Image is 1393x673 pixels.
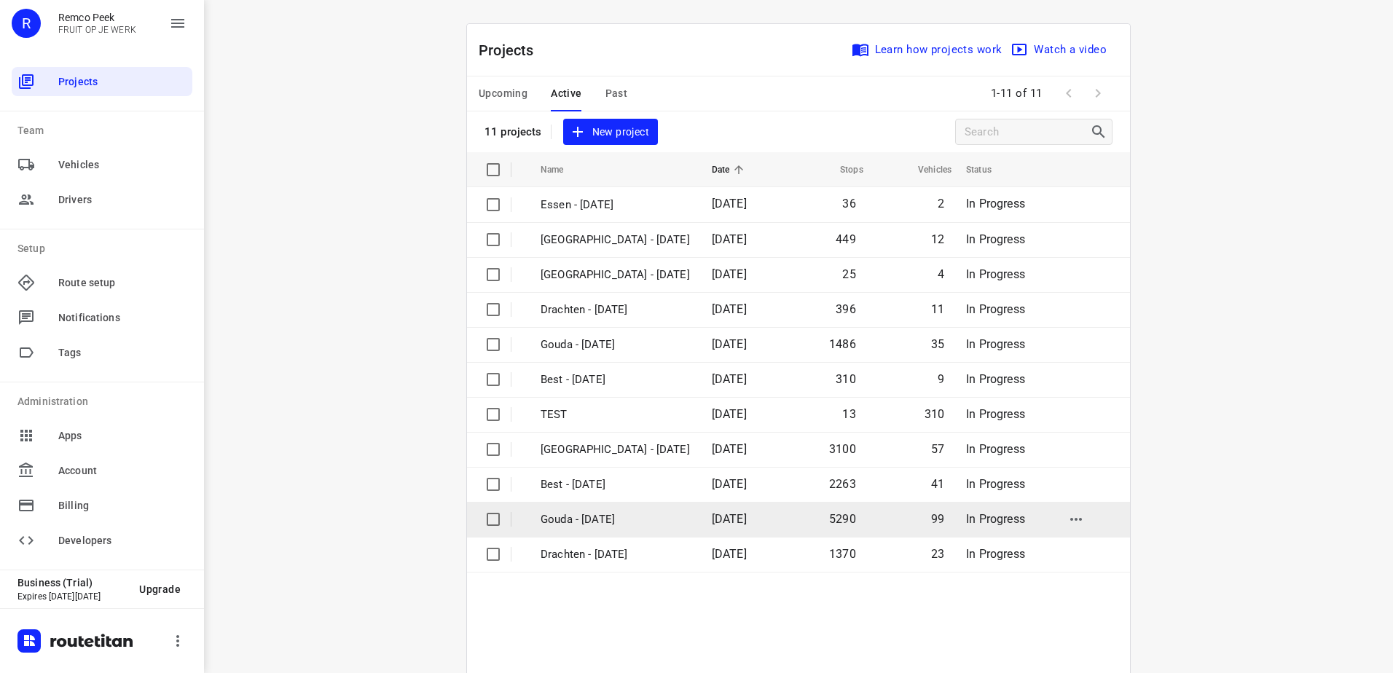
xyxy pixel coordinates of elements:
span: In Progress [966,407,1025,421]
span: Developers [58,533,187,548]
span: Stops [821,161,863,178]
p: Zwolle - Monday [541,441,690,458]
span: [DATE] [712,442,747,456]
span: 4 [938,267,944,281]
span: In Progress [966,302,1025,316]
div: Developers [12,526,192,555]
span: 310 [925,407,945,421]
span: Name [541,161,583,178]
span: In Progress [966,197,1025,210]
span: 310 [836,372,856,386]
p: Drachten - Tuesday [541,302,690,318]
span: 396 [836,302,856,316]
span: [DATE] [712,267,747,281]
span: 41 [931,477,944,491]
p: Expires [DATE][DATE] [17,591,127,602]
p: Remco Peek [58,12,136,23]
div: Drivers [12,185,192,214]
span: 5290 [829,512,856,526]
p: FRUIT OP JE WERK [58,25,136,35]
span: [DATE] [712,197,747,210]
p: Team [17,123,192,138]
p: Antwerpen - Tuesday [541,267,690,283]
span: Account [58,463,187,479]
span: Upcoming [479,84,527,103]
span: 449 [836,232,856,246]
span: In Progress [966,547,1025,561]
span: Previous Page [1054,79,1083,108]
span: [DATE] [712,337,747,351]
button: Upgrade [127,576,192,602]
span: 11 [931,302,944,316]
p: Drachten - Monday [541,546,690,563]
span: 13 [842,407,855,421]
span: [DATE] [712,232,747,246]
p: Gouda - Tuesday [541,336,690,353]
div: Tags [12,338,192,367]
span: 2263 [829,477,856,491]
span: Vehicles [899,161,951,178]
p: Gouda - Monday [541,511,690,528]
span: Date [712,161,749,178]
span: Past [605,84,628,103]
div: Notifications [12,303,192,332]
span: 9 [938,372,944,386]
span: Status [966,161,1011,178]
p: Best - Monday [541,476,690,493]
span: In Progress [966,442,1025,456]
span: In Progress [966,267,1025,281]
span: Notifications [58,310,187,326]
span: In Progress [966,337,1025,351]
input: Search projects [965,121,1090,143]
span: [DATE] [712,407,747,421]
div: R [12,9,41,38]
div: Vehicles [12,150,192,179]
span: [DATE] [712,302,747,316]
span: 1370 [829,547,856,561]
span: 23 [931,547,944,561]
div: Route setup [12,268,192,297]
p: TEST [541,406,690,423]
span: Billing [58,498,187,513]
span: 36 [842,197,855,210]
span: 1486 [829,337,856,351]
button: New project [563,119,658,146]
span: Upgrade [139,583,181,595]
span: In Progress [966,232,1025,246]
p: 11 projects [484,125,542,138]
div: Billing [12,491,192,520]
p: Administration [17,394,192,409]
span: 99 [931,512,944,526]
p: Essen - Tuesday [541,197,690,213]
span: [DATE] [712,547,747,561]
span: [DATE] [712,512,747,526]
p: Projects [479,39,546,61]
span: 57 [931,442,944,456]
span: Projects [58,74,187,90]
div: Projects [12,67,192,96]
span: 35 [931,337,944,351]
div: Search [1090,123,1112,141]
span: Route setup [58,275,187,291]
span: Tags [58,345,187,361]
span: [DATE] [712,372,747,386]
span: 3100 [829,442,856,456]
span: Active [551,84,581,103]
span: 12 [931,232,944,246]
span: Drivers [58,192,187,208]
span: 1-11 of 11 [985,78,1048,109]
span: In Progress [966,372,1025,386]
span: Next Page [1083,79,1113,108]
p: [GEOGRAPHIC_DATA] - [DATE] [541,232,690,248]
span: In Progress [966,477,1025,491]
div: Apps [12,421,192,450]
span: New project [572,123,649,141]
span: 25 [842,267,855,281]
div: Account [12,456,192,485]
span: Vehicles [58,157,187,173]
p: Best - Tuesday [541,371,690,388]
span: [DATE] [712,477,747,491]
span: In Progress [966,512,1025,526]
span: Apps [58,428,187,444]
p: Setup [17,241,192,256]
